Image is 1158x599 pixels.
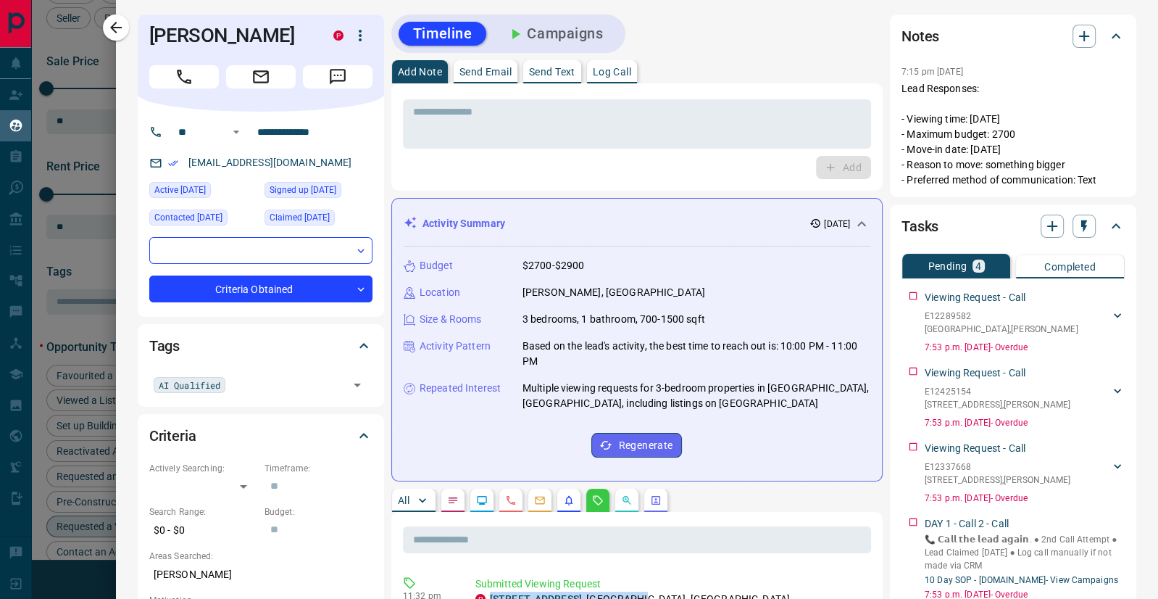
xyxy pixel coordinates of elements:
[901,25,939,48] h2: Notes
[264,462,372,475] p: Timeframe:
[925,323,1078,336] p: [GEOGRAPHIC_DATA] , [PERSON_NAME]
[149,424,196,447] h2: Criteria
[226,65,296,88] span: Email
[149,334,180,358] h2: Tags
[420,312,482,327] p: Size & Rooms
[264,505,372,519] p: Budget:
[422,216,505,231] p: Activity Summary
[228,123,245,141] button: Open
[522,285,705,300] p: [PERSON_NAME], [GEOGRAPHIC_DATA]
[420,258,453,273] p: Budget
[925,310,1078,323] p: E12289582
[149,65,219,88] span: Call
[475,577,865,592] p: Submitted Viewing Request
[149,210,257,230] div: Tue Oct 07 2025
[901,81,1125,188] p: Lead Responses: - Viewing time: [DATE] - Maximum budget: 2700 - Move-in date: [DATE] - Reason to ...
[149,519,257,542] p: $0 - $0
[529,67,575,77] p: Send Text
[925,575,1118,585] a: 10 Day SOP - [DOMAIN_NAME]- View Campaigns
[925,492,1125,505] p: 7:53 p.m. [DATE] - Overdue
[264,182,372,202] div: Mon Oct 06 2025
[398,67,442,77] p: Add Note
[591,433,682,458] button: Regenerate
[149,550,372,563] p: Areas Searched:
[447,495,459,506] svg: Notes
[459,67,512,77] p: Send Email
[420,381,501,396] p: Repeated Interest
[928,261,967,271] p: Pending
[925,341,1125,354] p: 7:53 p.m. [DATE] - Overdue
[492,22,617,46] button: Campaigns
[149,418,372,453] div: Criteria
[621,495,633,506] svg: Opportunities
[188,157,352,168] a: [EMAIL_ADDRESS][DOMAIN_NAME]
[563,495,575,506] svg: Listing Alerts
[925,398,1070,411] p: [STREET_ADDRESS] , [PERSON_NAME]
[404,210,870,237] div: Activity Summary[DATE]
[522,312,705,327] p: 3 bedrooms, 1 bathroom, 700-1500 sqft
[925,365,1025,381] p: Viewing Request - Call
[270,183,336,197] span: Signed up [DATE]
[975,261,981,271] p: 4
[149,24,312,47] h1: [PERSON_NAME]
[901,67,963,77] p: 7:15 pm [DATE]
[534,495,546,506] svg: Emails
[925,516,1009,532] p: DAY 1 - Call 2 - Call
[901,19,1125,54] div: Notes
[149,563,372,587] p: [PERSON_NAME]
[149,329,372,363] div: Tags
[901,209,1125,244] div: Tasks
[925,290,1025,305] p: Viewing Request - Call
[650,495,662,506] svg: Agent Actions
[168,158,178,168] svg: Email Verified
[522,258,584,273] p: $2700-$2900
[925,460,1070,474] p: E12337668
[505,495,517,506] svg: Calls
[476,495,488,506] svg: Lead Browsing Activity
[333,30,343,41] div: property.ca
[264,210,372,230] div: Tue Oct 07 2025
[592,495,604,506] svg: Requests
[1044,262,1096,272] p: Completed
[824,218,850,231] p: [DATE]
[149,505,257,519] p: Search Range:
[925,307,1125,339] div: E12289582[GEOGRAPHIC_DATA],[PERSON_NAME]
[925,533,1125,572] p: 📞 𝗖𝗮𝗹𝗹 𝘁𝗵𝗲 𝗹𝗲𝗮𝗱 𝗮𝗴𝗮𝗶𝗻. ● 2nd Call Attempt ● Lead Claimed [DATE] ● Log call manually if not made v...
[925,441,1025,456] p: Viewing Request - Call
[925,474,1070,487] p: [STREET_ADDRESS] , [PERSON_NAME]
[149,276,372,302] div: Criteria Obtained
[522,339,870,369] p: Based on the lead's activity, the best time to reach out is: 10:00 PM - 11:00 PM
[593,67,631,77] p: Log Call
[522,381,870,411] p: Multiple viewing requests for 3-bedroom properties in [GEOGRAPHIC_DATA], [GEOGRAPHIC_DATA], inclu...
[420,339,491,354] p: Activity Pattern
[398,495,409,505] p: All
[303,65,372,88] span: Message
[925,416,1125,429] p: 7:53 p.m. [DATE] - Overdue
[925,458,1125,489] div: E12337668[STREET_ADDRESS],[PERSON_NAME]
[159,378,220,392] span: AI Qualified
[925,382,1125,414] div: E12425154[STREET_ADDRESS],[PERSON_NAME]
[154,210,222,225] span: Contacted [DATE]
[154,183,206,197] span: Active [DATE]
[399,22,487,46] button: Timeline
[149,182,257,202] div: Mon Oct 06 2025
[347,375,367,395] button: Open
[925,385,1070,398] p: E12425154
[420,285,460,300] p: Location
[901,215,938,238] h2: Tasks
[149,462,257,475] p: Actively Searching:
[270,210,330,225] span: Claimed [DATE]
